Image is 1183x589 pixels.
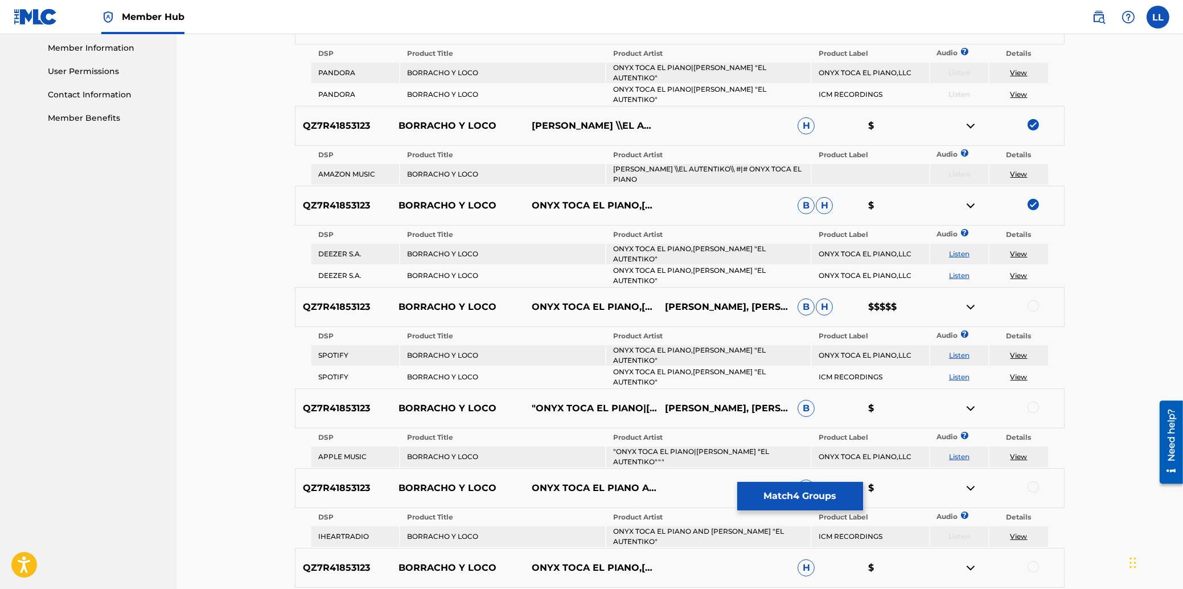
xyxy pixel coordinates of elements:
img: deselect [1028,119,1039,130]
th: Product Label [812,430,929,445]
p: Listen [930,531,989,542]
th: Product Title [400,227,605,243]
th: Product Label [812,328,929,344]
a: View [1011,351,1028,359]
img: Top Rightsholder [101,10,115,24]
img: contract [964,300,977,314]
a: Contact Information [48,89,163,101]
td: PANDORA [311,63,399,83]
p: Listen [930,169,989,179]
td: ONYX TOCA EL PIANO|[PERSON_NAME] "EL AUTENTIKO" [606,84,811,105]
td: ONYX TOCA EL PIANO,LLC [812,265,929,286]
th: Details [989,509,1048,525]
p: $$$$$ [861,300,931,314]
a: Listen [949,271,970,280]
img: MLC Logo [14,9,57,25]
p: $ [861,481,931,495]
div: Drag [1129,546,1136,580]
td: DEEZER S.A. [311,244,399,264]
p: BORRACHO Y LOCO [391,119,524,133]
p: QZ7R41853123 [295,119,391,133]
span: Member Hub [122,10,184,23]
td: ICM RECORDINGS [812,84,929,105]
td: ONYX TOCA EL PIANO,LLC [812,244,929,264]
a: Public Search [1087,6,1110,28]
span: H [798,559,815,576]
img: deselect [1028,199,1039,210]
img: help [1122,10,1135,24]
span: H [816,197,833,214]
th: Product Artist [606,227,811,243]
td: ONYX TOCA EL PIANO,[PERSON_NAME] "EL AUTENTIKO" [606,265,811,286]
td: ONYX TOCA EL PIANO,[PERSON_NAME] "EL AUTENTIKO" [606,244,811,264]
td: PANDORA [311,84,399,105]
a: Listen [949,351,970,359]
p: Audio [930,330,944,341]
th: Product Title [400,328,605,344]
a: View [1011,170,1028,178]
div: User Menu [1147,6,1169,28]
img: contract [964,199,977,212]
a: User Permissions [48,66,163,77]
p: $ [861,402,931,415]
th: Product Artist [606,328,811,344]
p: Audio [930,48,944,58]
a: View [1011,68,1028,77]
td: BORRACHO Y LOCO [400,447,605,467]
p: BORRACHO Y LOCO [391,481,524,495]
a: Member Information [48,42,163,54]
div: Chat Widget [1126,534,1183,589]
div: Help [1117,6,1140,28]
td: DEEZER S.A. [311,265,399,286]
p: ONYX TOCA EL PIANO,[PERSON_NAME] EL AUTENTIKO [524,561,657,575]
p: ONYX TOCA EL PIANO AND [PERSON_NAME] "EL AUTENTIKO" [524,481,657,495]
td: BORRACHO Y LOCO [400,164,605,185]
p: ONYX TOCA EL PIANO,[PERSON_NAME] "EL AUTENTIKO" [524,300,657,314]
a: View [1011,90,1028,99]
span: H [798,117,815,134]
td: AMAZON MUSIC [311,164,399,185]
th: Product Artist [606,430,811,445]
p: BORRACHO Y LOCO [391,199,524,212]
td: BORRACHO Y LOCO [400,84,605,105]
th: DSP [311,46,399,62]
td: IHEARTRADIO [311,526,399,547]
td: ONYX TOCA EL PIANO|[PERSON_NAME] "EL AUTENTIKO" [606,63,811,83]
span: B [798,298,815,316]
p: BORRACHO Y LOCO [391,402,524,415]
iframe: Resource Center [1151,395,1183,490]
a: View [1011,249,1028,258]
th: DSP [311,430,399,445]
p: QZ7R41853123 [295,561,391,575]
th: Product Label [812,227,929,243]
td: BORRACHO Y LOCO [400,265,605,286]
th: Product Label [812,46,929,62]
img: contract [964,561,977,575]
button: Match4 Groups [737,482,863,510]
p: ONYX TOCA EL PIANO,[PERSON_NAME] "EL AUTENTIKO" [524,199,657,212]
p: QZ7R41853123 [295,402,391,415]
p: Audio [930,512,944,522]
th: Product Title [400,430,605,445]
a: View [1011,373,1028,381]
th: Product Label [812,147,929,163]
th: DSP [311,147,399,163]
a: Member Benefits [48,112,163,124]
td: SPOTIFY [311,345,399,366]
p: Listen [930,89,989,100]
p: QZ7R41853123 [295,199,391,212]
th: Product Artist [606,509,811,525]
img: contract [964,119,977,133]
th: DSP [311,509,399,525]
td: BORRACHO Y LOCO [400,526,605,547]
th: Product Artist [606,147,811,163]
img: search [1092,10,1106,24]
p: $ [861,119,931,133]
p: QZ7R41853123 [295,481,391,495]
th: Product Title [400,147,605,163]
